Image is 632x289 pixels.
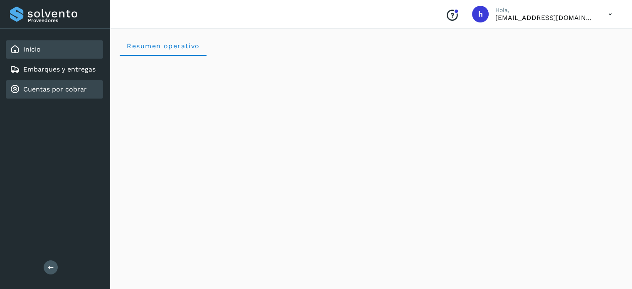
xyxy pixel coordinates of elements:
[6,40,103,59] div: Inicio
[495,7,595,14] p: Hola,
[23,65,96,73] a: Embarques y entregas
[6,60,103,79] div: Embarques y entregas
[23,85,87,93] a: Cuentas por cobrar
[6,80,103,99] div: Cuentas por cobrar
[126,42,200,50] span: Resumen operativo
[495,14,595,22] p: hpichardo@karesan.com.mx
[28,17,100,23] p: Proveedores
[23,45,41,53] a: Inicio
